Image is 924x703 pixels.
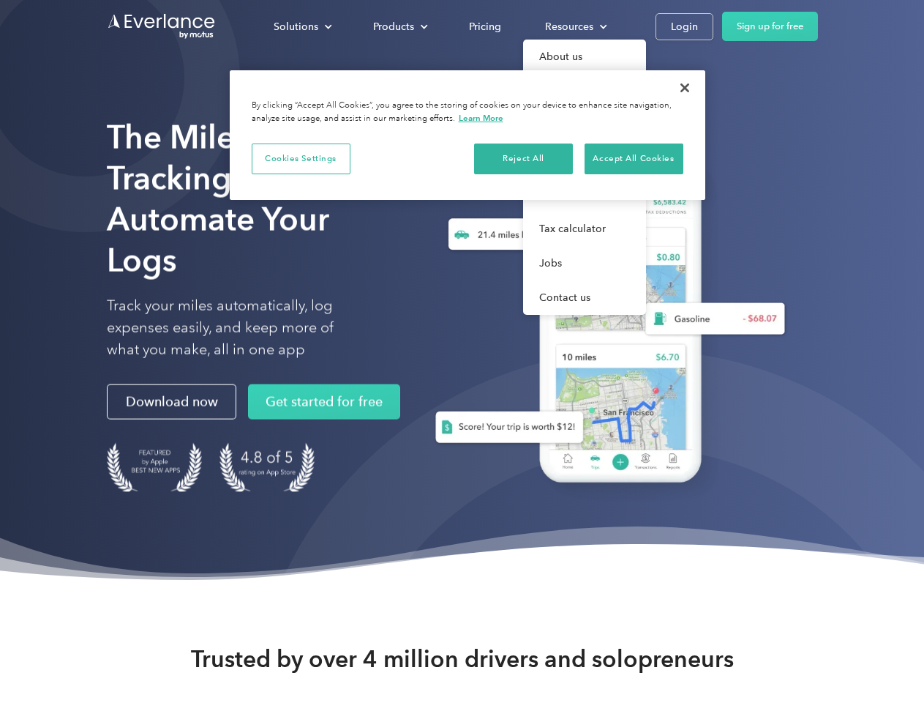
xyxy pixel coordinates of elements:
[523,40,646,74] a: About us
[373,18,414,36] div: Products
[259,14,344,40] div: Solutions
[252,144,350,174] button: Cookies Settings
[230,70,705,200] div: Cookie banner
[545,18,593,36] div: Resources
[469,18,501,36] div: Pricing
[274,18,318,36] div: Solutions
[252,100,683,125] div: By clicking “Accept All Cookies”, you agree to the storing of cookies on your device to enhance s...
[248,384,400,420] a: Get started for free
[722,12,818,41] a: Sign up for free
[459,113,503,123] a: More information about your privacy, opens in a new tab
[474,144,573,174] button: Reject All
[585,144,683,174] button: Accept All Cookies
[671,18,698,36] div: Login
[523,246,646,280] a: Jobs
[523,212,646,246] a: Tax calculator
[523,280,646,315] a: Contact us
[358,14,440,40] div: Products
[191,644,734,674] strong: Trusted by over 4 million drivers and solopreneurs
[454,14,516,40] a: Pricing
[412,139,797,505] img: Everlance, mileage tracker app, expense tracking app
[669,72,701,104] button: Close
[523,40,646,315] nav: Resources
[656,13,713,40] a: Login
[530,14,619,40] div: Resources
[107,384,236,420] a: Download now
[107,12,217,40] a: Go to homepage
[107,443,202,492] img: Badge for Featured by Apple Best New Apps
[107,295,368,361] p: Track your miles automatically, log expenses easily, and keep more of what you make, all in one app
[230,70,705,200] div: Privacy
[219,443,315,492] img: 4.9 out of 5 stars on the app store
